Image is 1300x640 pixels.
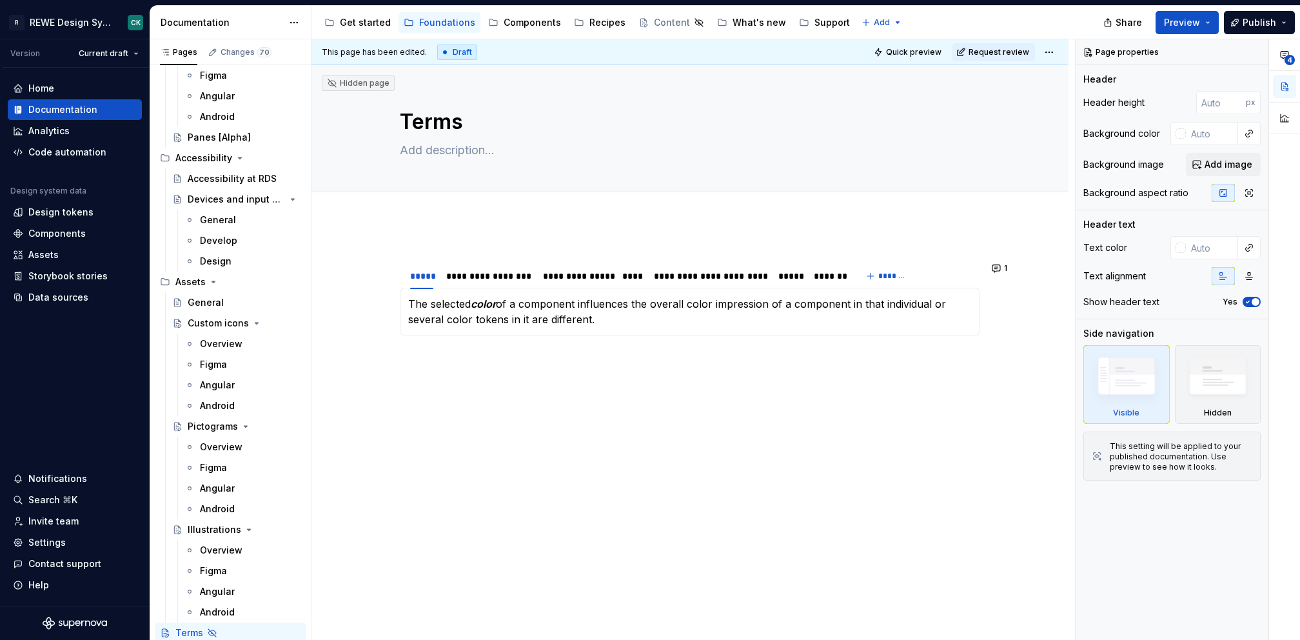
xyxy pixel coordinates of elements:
div: This setting will be applied to your published documentation. Use preview to see how it looks. [1110,441,1252,472]
div: Components [504,16,561,29]
div: REWE Design System [30,16,112,29]
div: Analytics [28,125,70,137]
p: px [1246,97,1256,108]
a: Components [483,12,566,33]
div: Support [814,16,850,29]
p: The selected of a component influences the overall color impression of a component in that indivi... [408,296,972,327]
a: General [179,210,306,230]
div: Develop [200,234,237,247]
span: Request review [969,47,1029,57]
div: Assets [28,248,59,261]
a: Storybook stories [8,266,142,286]
div: Panes [Alpha] [188,131,251,144]
div: Android [200,110,235,123]
div: Text alignment [1083,270,1146,283]
div: Angular [200,585,235,598]
div: Text color [1083,241,1127,254]
div: Changes [221,47,271,57]
span: Current draft [79,48,128,59]
input: Auto [1186,236,1238,259]
div: Visible [1083,345,1170,424]
section-item: Color [408,296,972,327]
span: This page has been edited. [322,47,427,57]
button: Current draft [73,45,144,63]
div: Settings [28,536,66,549]
div: Figma [200,358,227,371]
a: Settings [8,532,142,553]
div: Search ⌘K [28,494,77,506]
div: Design [200,255,231,268]
div: Figma [200,565,227,577]
input: Auto [1186,122,1238,145]
a: Figma [179,65,306,86]
div: General [200,214,236,226]
a: Android [179,395,306,416]
button: Publish [1224,11,1295,34]
div: Devices and input methods [188,193,285,206]
a: Support [794,12,855,33]
div: What's new [733,16,786,29]
div: Header text [1083,218,1136,231]
a: Content [633,12,709,33]
a: Figma [179,354,306,375]
div: Visible [1113,408,1139,418]
svg: Supernova Logo [43,617,107,630]
div: Content [654,16,690,29]
div: Documentation [28,103,97,116]
div: Overview [200,441,242,454]
a: Analytics [8,121,142,141]
textarea: Terms [397,106,978,137]
div: Home [28,82,54,95]
span: Share [1116,16,1142,29]
a: Pictograms [167,416,306,437]
div: Header height [1083,96,1145,109]
button: Search ⌘K [8,490,142,510]
input: Auto [1196,91,1246,114]
div: Hidden page [327,78,389,88]
a: Assets [8,245,142,265]
a: Android [179,499,306,519]
div: Invite team [28,515,79,528]
div: Angular [200,379,235,392]
div: General [188,296,224,309]
span: 4 [1285,55,1295,65]
button: Add image [1186,153,1261,176]
a: Devices and input methods [167,189,306,210]
button: Help [8,575,142,595]
div: Pages [160,47,197,57]
a: What's new [712,12,791,33]
a: Android [179,602,306,623]
a: Overview [179,437,306,457]
a: Angular [179,375,306,395]
div: Figma [200,69,227,82]
a: Angular [179,86,306,106]
a: Accessibility at RDS [167,168,306,189]
div: Terms [175,626,203,639]
a: Home [8,78,142,99]
a: Code automation [8,142,142,163]
div: Design system data [10,186,86,196]
div: Accessibility [175,152,232,165]
a: Design tokens [8,202,142,223]
div: Recipes [589,16,625,29]
div: Header [1083,73,1116,86]
div: Angular [200,90,235,103]
div: Data sources [28,291,88,304]
span: Add [874,17,890,28]
a: General [167,292,306,313]
a: Angular [179,581,306,602]
div: Show header text [1083,295,1159,308]
div: Pictograms [188,420,238,433]
div: Background image [1083,158,1164,171]
div: Angular [200,482,235,495]
a: Overview [179,540,306,561]
a: Angular [179,478,306,499]
em: color [471,297,496,310]
div: Hidden [1204,408,1232,418]
span: Preview [1164,16,1200,29]
a: Design [179,251,306,272]
button: Quick preview [870,43,947,61]
span: Add image [1205,158,1252,171]
button: Contact support [8,554,142,574]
